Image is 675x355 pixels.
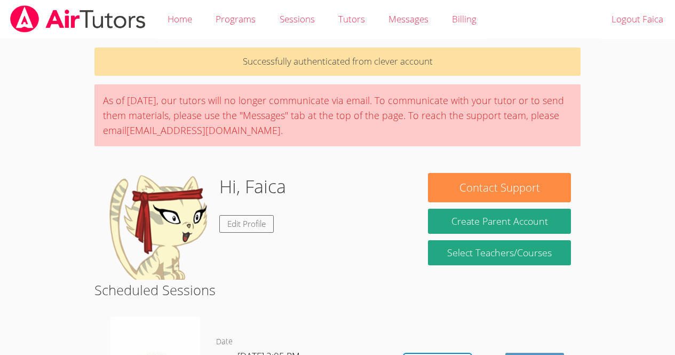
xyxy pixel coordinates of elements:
a: Select Teachers/Courses [428,240,570,265]
a: Edit Profile [219,215,274,233]
dt: Date [216,335,233,349]
div: As of [DATE], our tutors will no longer communicate via email. To communicate with your tutor or ... [94,84,581,146]
img: airtutors_banner-c4298cdbf04f3fff15de1276eac7730deb9818008684d7c2e4769d2f7ddbe033.png [9,5,147,33]
button: Contact Support [428,173,570,202]
h2: Scheduled Sessions [94,280,581,300]
h1: Hi, Faica [219,173,286,200]
p: Successfully authenticated from clever account [94,48,581,76]
img: default.png [104,173,211,280]
button: Create Parent Account [428,209,570,234]
span: Messages [388,13,428,25]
